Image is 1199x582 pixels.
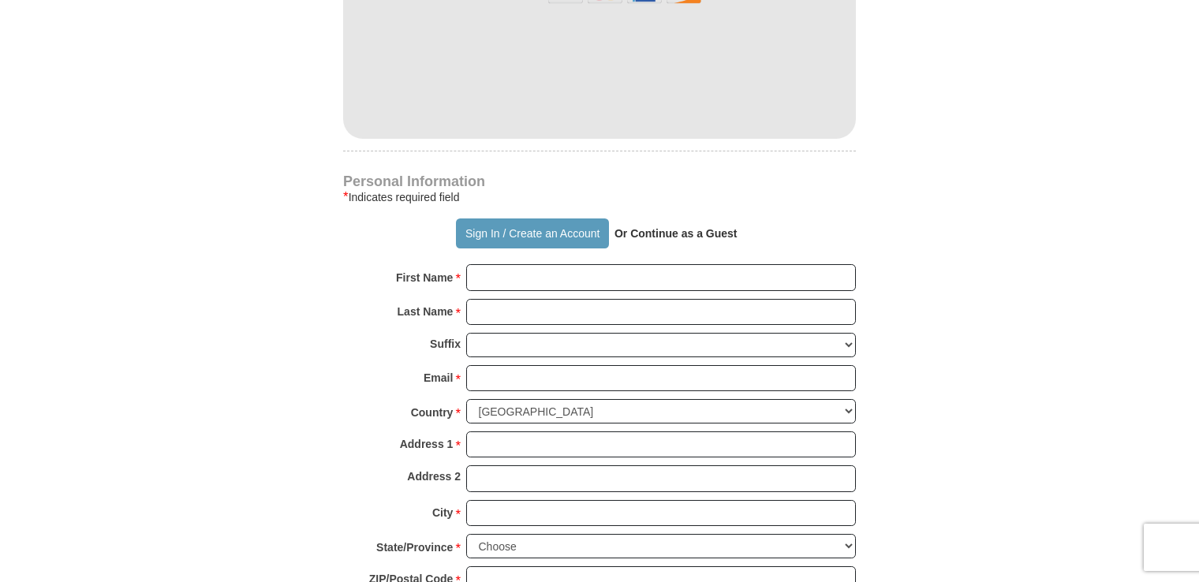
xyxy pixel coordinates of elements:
[343,188,856,207] div: Indicates required field
[407,465,461,487] strong: Address 2
[432,502,453,524] strong: City
[398,300,454,323] strong: Last Name
[614,227,738,240] strong: Or Continue as a Guest
[430,333,461,355] strong: Suffix
[411,401,454,423] strong: Country
[376,536,453,558] strong: State/Province
[456,218,608,248] button: Sign In / Create an Account
[396,267,453,289] strong: First Name
[400,433,454,455] strong: Address 1
[424,367,453,389] strong: Email
[343,175,856,188] h4: Personal Information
